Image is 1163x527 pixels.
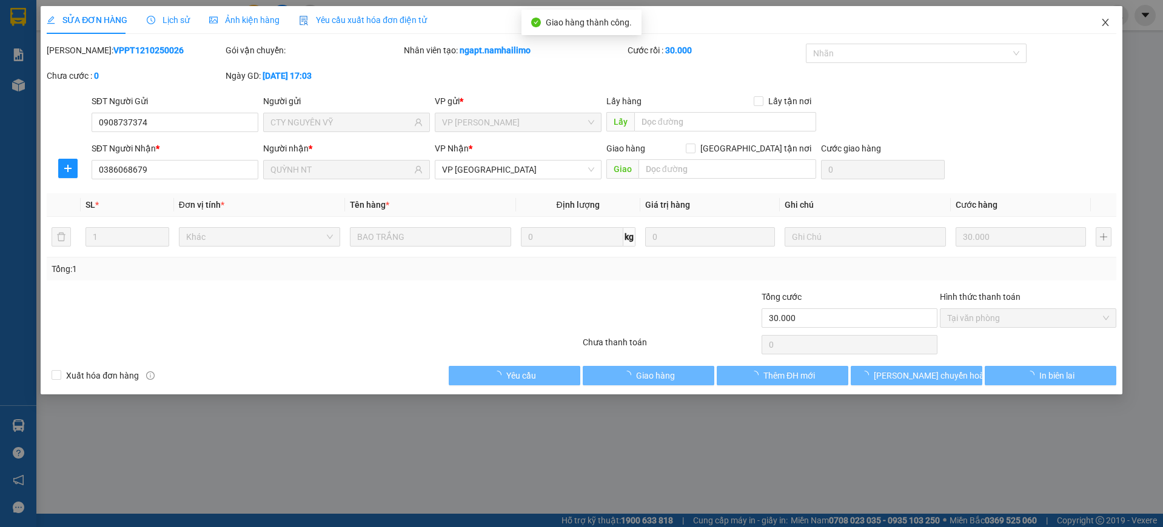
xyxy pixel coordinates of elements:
[59,164,77,173] span: plus
[263,71,312,81] b: [DATE] 17:03
[634,112,816,131] input: Dọc đường
[628,44,804,57] div: Cước rồi :
[956,227,1086,247] input: 0
[92,94,258,108] div: SĐT Người Gửi
[460,45,531,55] b: ngapt.namhailimo
[147,16,155,24] span: clock-circle
[1026,371,1039,379] span: loading
[557,200,600,210] span: Định lượng
[717,366,848,385] button: Thêm ĐH mới
[350,227,511,247] input: VD: Bàn, Ghế
[52,262,449,276] div: Tổng: 1
[636,369,675,382] span: Giao hàng
[581,336,760,357] div: Chưa thanh toán
[58,159,78,178] button: plus
[762,292,802,302] span: Tổng cước
[414,118,423,127] span: user
[763,369,815,382] span: Thêm ĐH mới
[860,371,874,379] span: loading
[583,366,714,385] button: Giao hàng
[623,227,635,247] span: kg
[763,94,816,108] span: Lấy tận nơi
[147,15,190,25] span: Lịch sử
[449,366,580,385] button: Yêu cầu
[435,144,469,153] span: VP Nhận
[52,227,71,247] button: delete
[226,69,402,82] div: Ngày GD:
[874,369,989,382] span: [PERSON_NAME] chuyển hoàn
[645,227,776,247] input: 0
[1088,6,1122,40] button: Close
[209,15,280,25] span: Ảnh kiện hàng
[299,15,427,25] span: Yêu cầu xuất hóa đơn điện tử
[821,160,945,179] input: Cước giao hàng
[606,96,642,106] span: Lấy hàng
[851,366,982,385] button: [PERSON_NAME] chuyển hoàn
[506,369,536,382] span: Yêu cầu
[146,371,155,380] span: info-circle
[270,163,412,176] input: Tên người nhận
[606,159,638,179] span: Giao
[645,200,690,210] span: Giá trị hàng
[821,144,881,153] label: Cước giao hàng
[404,44,625,57] div: Nhân viên tạo:
[435,94,602,108] div: VP gửi
[623,371,636,379] span: loading
[47,16,55,24] span: edit
[94,71,99,81] b: 0
[956,200,997,210] span: Cước hàng
[750,371,763,379] span: loading
[47,44,223,57] div: [PERSON_NAME]:
[606,112,634,131] span: Lấy
[695,142,816,155] span: [GEOGRAPHIC_DATA] tận nơi
[1039,369,1074,382] span: In biên lai
[263,142,430,155] div: Người nhận
[209,16,218,24] span: picture
[186,228,333,246] span: Khác
[179,200,224,210] span: Đơn vị tính
[414,165,423,174] span: user
[442,161,594,179] span: VP Nha Trang
[785,227,946,247] input: Ghi Chú
[85,200,95,210] span: SL
[940,292,1021,302] label: Hình thức thanh toán
[1096,227,1111,247] button: plus
[61,369,144,382] span: Xuất hóa đơn hàng
[665,45,692,55] b: 30.000
[299,16,309,25] img: icon
[947,309,1109,327] span: Tại văn phòng
[985,366,1116,385] button: In biên lai
[113,45,184,55] b: VPPT1210250026
[546,18,632,27] span: Giao hàng thành công.
[606,144,645,153] span: Giao hàng
[442,113,594,131] span: VP Phan Thiết
[531,18,541,27] span: check-circle
[226,44,402,57] div: Gói vận chuyển:
[92,142,258,155] div: SĐT Người Nhận
[780,193,951,217] th: Ghi chú
[493,371,506,379] span: loading
[1101,18,1110,27] span: close
[270,116,412,129] input: Tên người gửi
[350,200,389,210] span: Tên hàng
[47,15,127,25] span: SỬA ĐƠN HÀNG
[638,159,816,179] input: Dọc đường
[263,94,430,108] div: Người gửi
[47,69,223,82] div: Chưa cước :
